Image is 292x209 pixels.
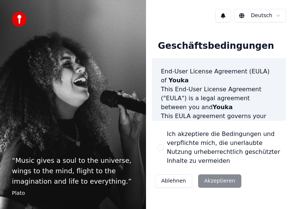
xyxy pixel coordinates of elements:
h3: End-User License Agreement (EULA) of [161,67,277,85]
label: Ich akzeptiere die Bedingungen und verpflichte mich, die unerlaubte Nutzung urheberrechtlich gesc... [167,130,280,165]
p: “ Music gives a soul to the universe, wings to the mind, flight to the imagination and life to ev... [12,155,134,187]
p: This End-User License Agreement ("EULA") is a legal agreement between you and [161,85,277,112]
span: Youka [169,77,189,84]
span: Youka [213,104,233,111]
button: Ablehnen [155,174,192,188]
p: This EULA agreement governs your acquisition and use of our software ("Software") directly from o... [161,112,277,165]
img: youka [12,12,27,27]
footer: Plato [12,190,134,197]
div: Geschäftsbedingungen [152,34,280,58]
